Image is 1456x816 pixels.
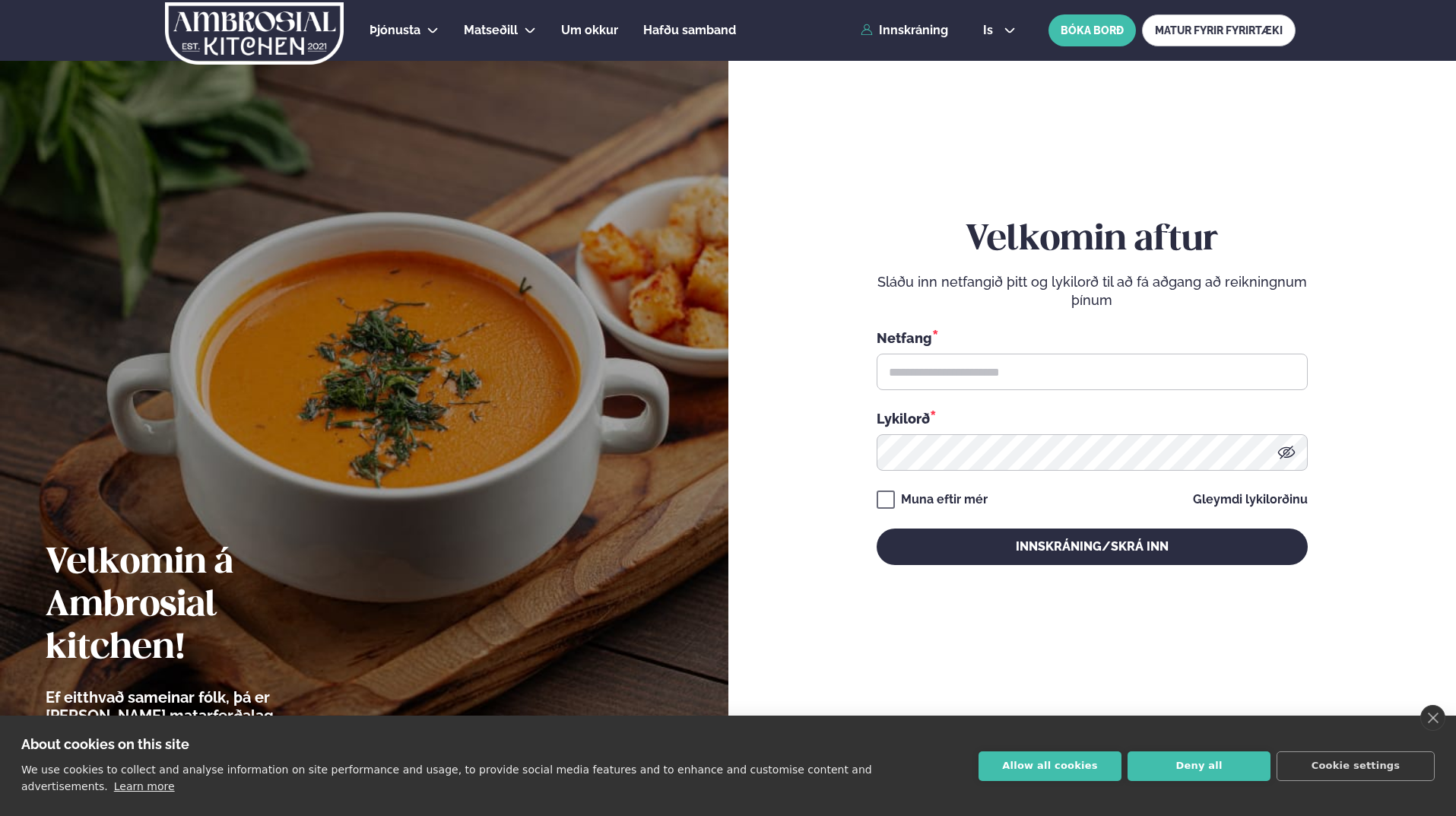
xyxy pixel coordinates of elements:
[464,21,518,40] a: Matseðill
[46,542,361,670] h2: Velkomin á Ambrosial kitchen!
[861,24,948,37] a: Innskráning
[979,751,1121,781] button: Allow all cookies
[971,24,1028,37] button: is
[643,21,736,40] a: Hafðu samband
[1193,494,1308,506] a: Gleymdi lykilorðinu
[1142,14,1296,46] a: MATUR FYRIR FYRIRTÆKI
[877,273,1308,310] p: Sláðu inn netfangið þitt og lykilorð til að fá aðgang að reikningnum þínum
[561,23,618,37] span: Um okkur
[877,328,1308,348] div: Netfang
[877,219,1308,262] h2: Velkomin aftur
[1277,751,1435,781] button: Cookie settings
[464,23,518,37] span: Matseðill
[370,21,420,40] a: Þjónusta
[114,780,175,792] a: Learn more
[877,529,1308,565] button: Innskráning/Skrá inn
[21,764,872,792] p: We use cookies to collect and analyse information on site performance and usage, to provide socia...
[561,21,618,40] a: Um okkur
[643,23,736,37] span: Hafðu samband
[983,24,998,37] span: is
[370,23,420,37] span: Þjónusta
[163,2,345,65] img: logo
[1048,14,1136,46] button: BÓKA BORÐ
[46,688,361,725] p: Ef eitthvað sameinar fólk, þá er [PERSON_NAME] matarferðalag.
[1128,751,1270,781] button: Deny all
[877,408,1308,428] div: Lykilorð
[21,736,189,752] strong: About cookies on this site
[1420,705,1445,731] a: close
